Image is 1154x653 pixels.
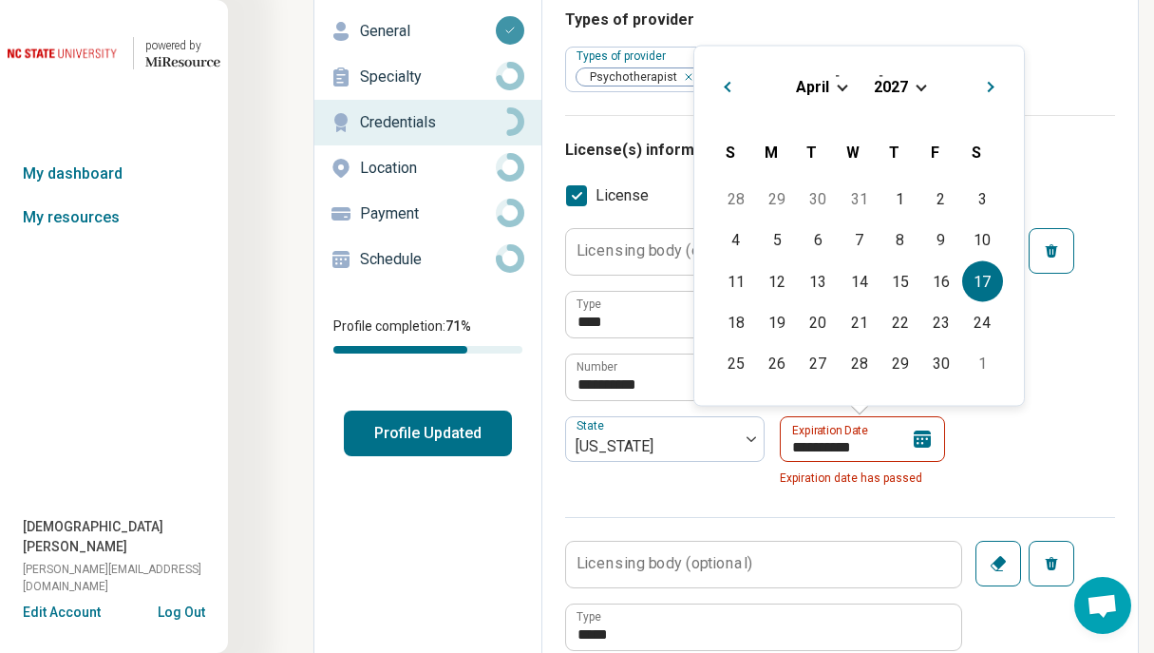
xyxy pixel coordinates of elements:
[798,343,839,384] div: Choose Tuesday, April 27th, 2027
[566,605,961,650] input: credential.licenses.1.name
[344,411,512,456] button: Profile Updated
[839,301,880,342] div: Choose Wednesday, April 21st, 2027
[798,179,839,220] div: Choose Tuesday, March 30th, 2027
[873,76,909,96] button: 2027
[715,343,756,384] div: Choose Sunday, April 25th, 2027
[920,179,961,220] div: Choose Friday, April 2nd, 2027
[566,292,961,337] input: credential.licenses.0.name
[931,143,939,161] span: F
[577,49,670,63] label: Types of provider
[715,179,756,220] div: Choose Sunday, March 28th, 2027
[360,20,496,43] p: General
[360,111,496,134] p: Credentials
[978,69,1009,100] button: Next Month
[577,243,752,259] label: Licensing body (optional)
[839,220,880,260] div: Choose Wednesday, April 7th, 2027
[715,220,756,260] div: Choose Sunday, April 4th, 2027
[565,9,1115,31] h3: Types of provider
[839,179,880,220] div: Choose Wednesday, March 31st, 2027
[577,68,683,86] span: Psychotherapist
[577,419,608,432] label: State
[693,46,1025,407] div: Choose Date
[577,298,601,310] label: Type
[314,9,541,54] a: General
[23,561,228,595] span: [PERSON_NAME][EMAIL_ADDRESS][DOMAIN_NAME]
[360,202,496,225] p: Payment
[962,343,1003,384] div: Choose Saturday, May 1st, 2027
[757,301,798,342] div: Choose Monday, April 19th, 2027
[726,143,735,161] span: S
[795,76,830,96] button: April
[314,100,541,145] a: Credentials
[145,37,220,54] div: powered by
[920,343,961,384] div: Choose Friday, April 30th, 2027
[715,260,756,301] div: Choose Sunday, April 11th, 2027
[715,301,756,342] div: Choose Sunday, April 18th, 2027
[333,346,522,354] div: Profile completion
[806,143,817,161] span: T
[798,260,839,301] div: Choose Tuesday, April 13th, 2027
[780,470,945,487] span: Expiration date has passed
[962,179,1003,220] div: Choose Saturday, April 3rd, 2027
[839,343,880,384] div: Choose Wednesday, April 28th, 2027
[920,220,961,260] div: Choose Friday, April 9th, 2027
[962,301,1003,342] div: Choose Saturday, April 24th, 2027
[158,603,205,618] button: Log Out
[920,301,961,342] div: Choose Friday, April 23rd, 2027
[757,220,798,260] div: Choose Monday, April 5th, 2027
[962,220,1003,260] div: Choose Saturday, April 10th, 2027
[880,343,920,384] div: Choose Thursday, April 29th, 2027
[565,139,1115,162] h3: License(s) information
[314,305,541,365] div: Profile completion:
[846,143,860,161] span: W
[360,66,496,88] p: Specialty
[596,184,649,207] span: License
[1074,577,1131,634] div: Open chat
[889,143,899,161] span: T
[839,260,880,301] div: Choose Wednesday, April 14th, 2027
[798,301,839,342] div: Choose Tuesday, April 20th, 2027
[8,30,122,76] img: North Carolina State University
[920,260,961,301] div: Choose Friday, April 16th, 2027
[577,361,617,373] label: Number
[757,260,798,301] div: Choose Monday, April 12th, 2027
[360,248,496,271] p: Schedule
[757,343,798,384] div: Choose Monday, April 26th, 2027
[796,77,829,95] span: April
[314,145,541,191] a: Location
[314,54,541,100] a: Specialty
[709,69,1009,97] h2: [DATE]
[765,143,778,161] span: M
[577,611,601,623] label: Type
[798,220,839,260] div: Choose Tuesday, April 6th, 2027
[709,69,740,100] button: Previous Month
[874,77,908,95] span: 2027
[23,517,228,557] span: [DEMOGRAPHIC_DATA][PERSON_NAME]
[880,179,920,220] div: Choose Thursday, April 1st, 2027
[314,237,541,282] a: Schedule
[880,260,920,301] div: Choose Thursday, April 15th, 2027
[314,191,541,237] a: Payment
[962,260,1003,301] div: Choose Saturday, April 17th, 2027
[715,179,1002,384] div: Month April, 2027
[23,603,101,623] button: Edit Account
[8,30,220,76] a: North Carolina State University powered by
[972,143,981,161] span: S
[360,157,496,180] p: Location
[445,318,471,334] span: 71 %
[757,179,798,220] div: Choose Monday, March 29th, 2027
[880,301,920,342] div: Choose Thursday, April 22nd, 2027
[880,220,920,260] div: Choose Thursday, April 8th, 2027
[577,556,752,571] label: Licensing body (optional)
